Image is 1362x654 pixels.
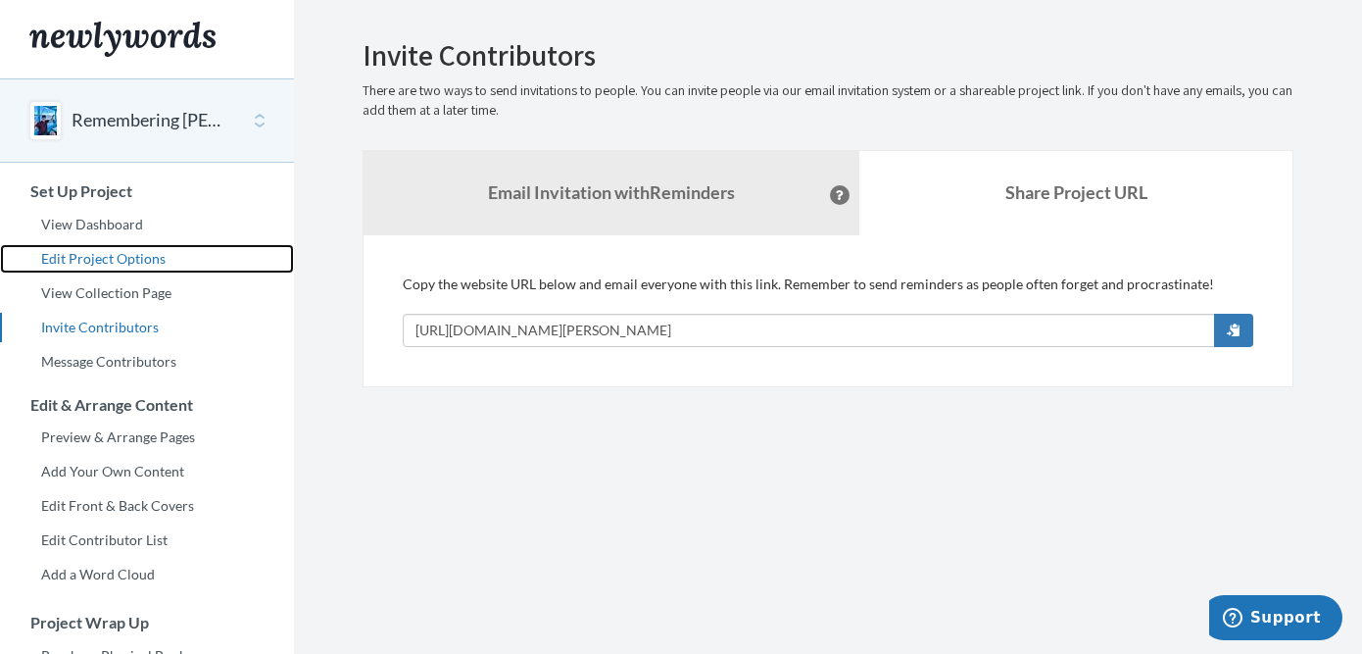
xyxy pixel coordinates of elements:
[1005,181,1147,203] b: Share Project URL
[363,39,1293,72] h2: Invite Contributors
[403,275,1253,347] div: Copy the website URL below and email everyone with this link. Remember to send reminders as peopl...
[1209,595,1342,644] iframe: Opens a widget where you can chat to one of our agents
[1,614,294,631] h3: Project Wrap Up
[488,181,735,203] strong: Email Invitation with Reminders
[1,182,294,200] h3: Set Up Project
[363,81,1293,121] p: There are two ways to send invitations to people. You can invite people via our email invitation ...
[72,108,230,133] button: Remembering [PERSON_NAME]
[1,396,294,414] h3: Edit & Arrange Content
[29,22,216,57] img: Newlywords logo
